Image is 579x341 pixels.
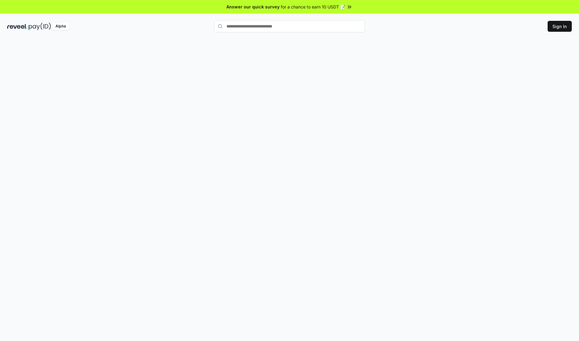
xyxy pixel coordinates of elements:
button: Sign In [548,21,572,32]
div: Alpha [52,23,69,30]
span: for a chance to earn 10 USDT 📝 [281,4,345,10]
img: pay_id [29,23,51,30]
img: reveel_dark [7,23,27,30]
span: Answer our quick survey [226,4,280,10]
